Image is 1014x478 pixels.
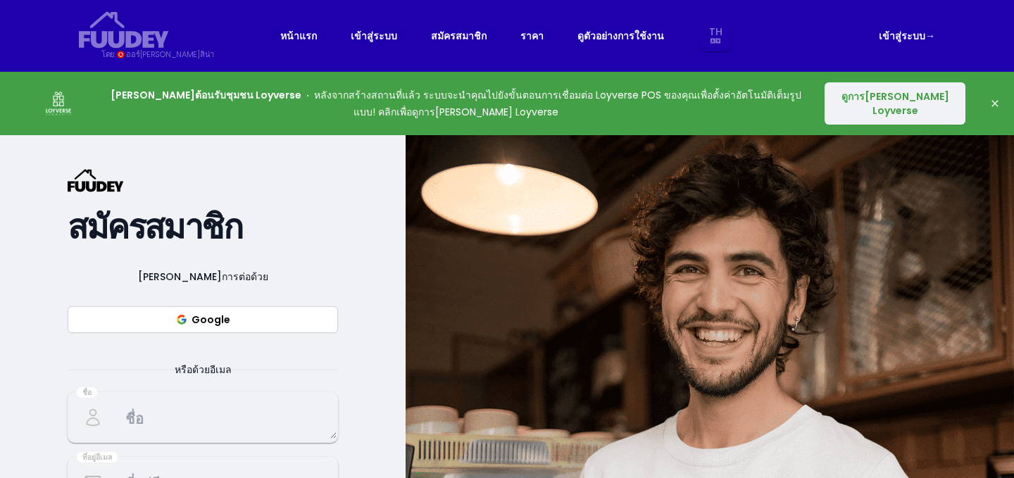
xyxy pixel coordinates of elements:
font: เข้าสู่ระบบ [879,29,925,43]
font: ดูตัวอย่างการใช้งาน [577,29,664,43]
font: [PERSON_NAME]ต้อนรับชุมชน Loyverse [111,88,301,102]
font: หลังจากสร้างสถานที่แล้ว ระบบจะนำคุณไปยังขั้นตอนการเชื่อมต่อ Loyverse POS ของคุณเพื่อตั้งค่าอัตโนม... [314,88,801,119]
svg: {/* Added fill="currentColor" here */} {/* This rectangle defines the background. Its explicit fi... [79,11,169,49]
div: ชื่อ [77,387,97,398]
font: ราคา [520,29,544,43]
font: → [925,29,935,43]
div: ที่อยู่อีเมล [77,452,118,463]
font: สมัครสมาชิก [431,29,487,43]
span: [PERSON_NAME]การต่อด้วย [121,268,285,285]
font: หน้าแรก [280,29,317,43]
font: โดย [101,49,115,60]
button: Google [68,306,338,333]
font: ดูการ[PERSON_NAME] Loyverse [841,89,949,118]
font: ออร์[PERSON_NAME]ลิน่า [126,49,214,60]
button: ดูการ[PERSON_NAME] Loyverse [825,82,965,125]
font: เข้าสู่ระบบ [351,29,397,43]
span: หรือด้วยอีเมล [158,361,249,378]
h2: สมัครสมาชิก [68,215,338,240]
svg: {/* Added fill="currentColor" here */} {/* This rectangle defines the background. Its explicit fi... [68,169,124,192]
